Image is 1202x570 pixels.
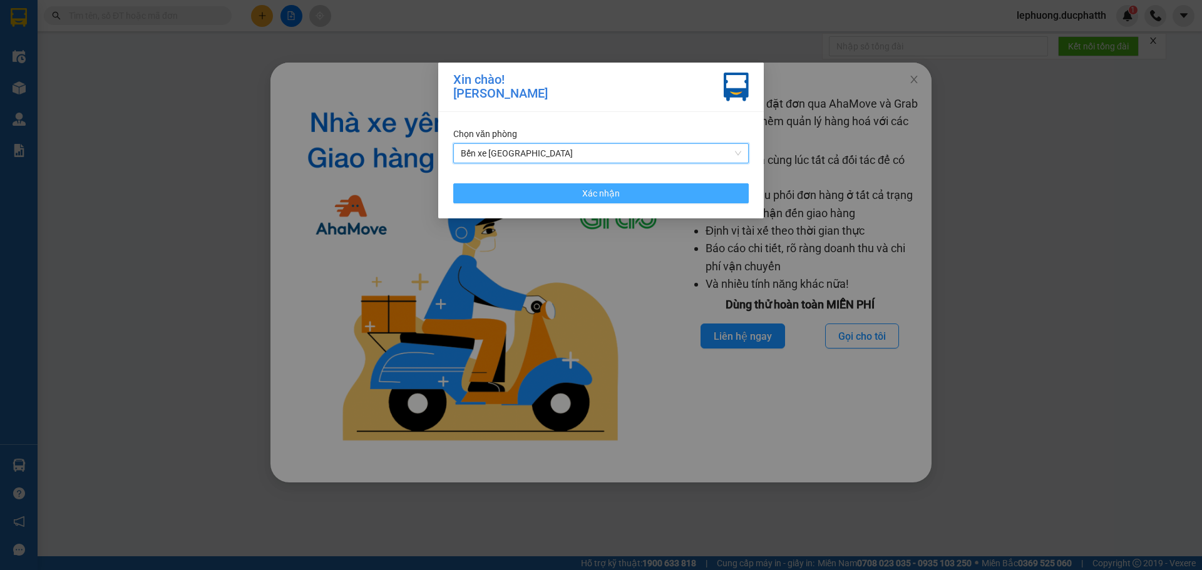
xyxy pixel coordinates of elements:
span: Xác nhận [582,186,620,200]
span: Bến xe Hoằng Hóa [461,144,741,163]
div: Chọn văn phòng [453,127,749,141]
img: vxr-icon [724,73,749,101]
div: Xin chào! [PERSON_NAME] [453,73,548,101]
button: Xác nhận [453,183,749,203]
